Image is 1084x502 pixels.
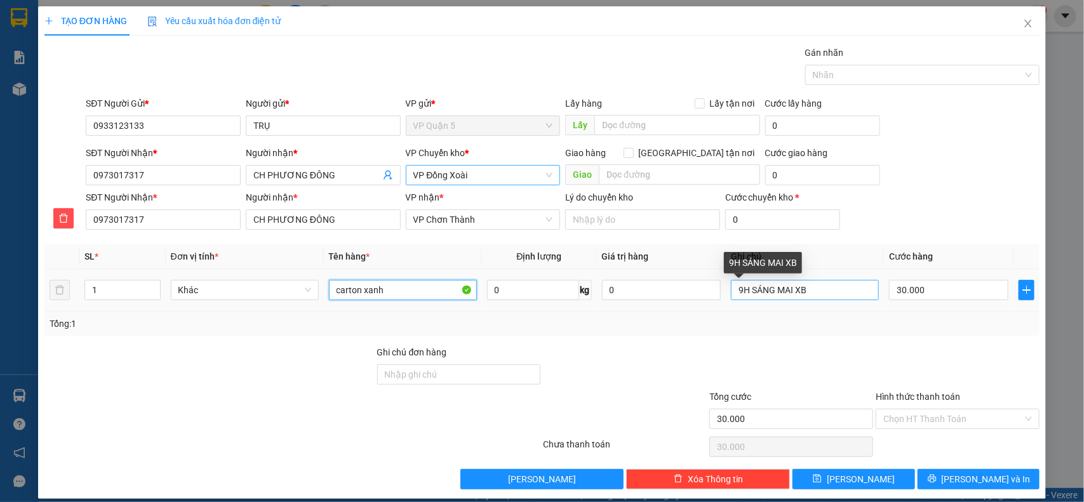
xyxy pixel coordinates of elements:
button: [PERSON_NAME] [460,469,624,489]
button: delete [50,280,70,300]
span: [GEOGRAPHIC_DATA] tận nơi [634,146,760,160]
span: delete [674,474,683,484]
label: Gán nhãn [805,48,844,58]
span: VP Quận 5 [413,116,553,135]
div: SĐT Người Nhận [86,146,241,160]
span: Giao [565,164,599,185]
input: Dọc đường [594,115,760,135]
input: Tên người nhận [246,209,401,230]
span: Cước hàng [889,251,933,261]
span: VP nhận [406,192,440,202]
label: Lý do chuyển kho [565,192,633,202]
button: save[PERSON_NAME] [793,469,914,489]
div: 9H SÁNG MAI XB [724,252,802,274]
span: TẠO ĐƠN HÀNG [44,16,127,26]
label: Ghi chú đơn hàng [377,347,447,357]
input: SĐT người nhận [86,209,241,230]
div: SĐT Người Nhận [86,190,241,204]
span: Xóa Thông tin [688,472,743,486]
label: Cước giao hàng [765,148,828,158]
button: deleteXóa Thông tin [626,469,790,489]
span: printer [928,474,937,484]
span: user-add [383,170,393,180]
span: Giao hàng [565,148,606,158]
span: Lấy [565,115,594,135]
div: Người gửi [246,96,401,110]
input: Lý do chuyển kho [565,209,720,230]
span: plus [1019,285,1034,295]
div: Chưa thanh toán [542,437,709,459]
span: Đơn vị tính [171,251,218,261]
span: Tên hàng [329,251,370,261]
span: kg [579,280,592,300]
span: VP Chuyển kho [406,148,465,158]
div: Người nhận [246,146,401,160]
button: plus [1019,280,1034,300]
input: Ghi Chú [731,280,879,300]
span: VP Chơn Thành [413,210,553,229]
div: VP gửi [406,96,561,110]
button: printer[PERSON_NAME] và In [918,469,1040,489]
th: Ghi chú [726,244,884,269]
input: Ghi chú đơn hàng [377,364,541,385]
div: Cước chuyển kho [725,190,840,204]
span: [PERSON_NAME] [827,472,895,486]
input: Dọc đường [599,164,760,185]
label: Hình thức thanh toán [876,392,960,402]
input: 0 [602,280,721,300]
span: [PERSON_NAME] và In [942,472,1031,486]
span: Tổng cước [709,392,751,402]
span: [PERSON_NAME] [508,472,576,486]
span: close [1023,18,1033,29]
input: Cước giao hàng [765,165,880,185]
span: SL [84,251,95,261]
span: save [813,474,822,484]
button: Close [1010,6,1046,42]
span: plus [44,17,53,25]
input: VD: Bàn, Ghế [329,280,477,300]
span: Yêu cầu xuất hóa đơn điện tử [147,16,281,26]
input: Cước lấy hàng [765,116,880,136]
div: Tổng: 1 [50,317,419,331]
span: delete [54,213,73,223]
div: SĐT Người Gửi [86,96,241,110]
span: Lấy hàng [565,98,602,109]
label: Cước lấy hàng [765,98,822,109]
button: delete [53,208,74,228]
span: Lấy tận nơi [705,96,760,110]
span: VP Đồng Xoài [413,166,553,185]
img: icon [147,17,157,27]
div: Người nhận [246,190,401,204]
span: Định lượng [517,251,562,261]
span: Giá trị hàng [602,251,649,261]
span: Khác [178,281,311,300]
